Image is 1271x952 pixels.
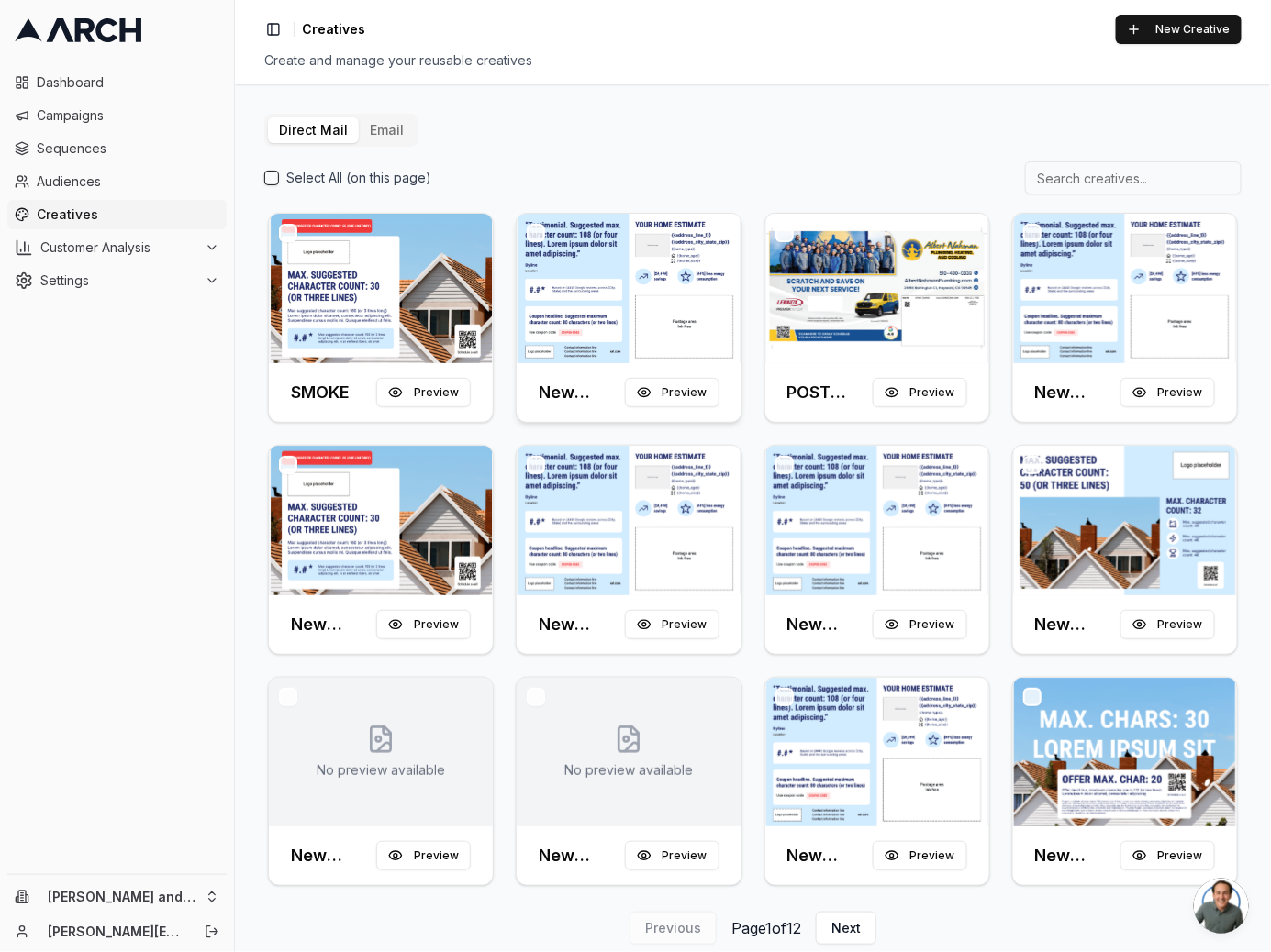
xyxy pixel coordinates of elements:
[614,725,643,754] svg: No creative preview
[317,761,445,780] p: No preview available
[7,882,227,912] button: [PERSON_NAME] and Sons
[765,678,989,827] img: Front creative for New Campaign (Back)
[7,134,227,163] a: Sequences
[625,610,719,639] button: Preview
[37,205,219,224] span: Creatives
[286,169,431,187] label: Select All (on this page)
[539,612,624,637] h3: New Campaign (Back)
[264,51,1242,70] div: Create and manage your reusable creatives
[37,139,219,158] span: Sequences
[1035,380,1120,405] h3: New Campaign (Back)
[269,446,493,595] img: Front creative for New Campaign (Front)
[1120,610,1215,639] button: Preview
[787,612,873,637] h3: New Campaign (Back)
[48,923,184,941] a: [PERSON_NAME][EMAIL_ADDRESS][DOMAIN_NAME]
[731,917,801,939] span: Page 1 of 12
[539,380,624,405] h3: New Creative
[376,610,471,639] button: Preview
[359,117,415,143] button: Email
[765,214,989,363] img: Front creative for POST MIGRATION
[302,20,365,39] span: Creatives
[7,101,227,130] a: Campaigns
[539,843,624,869] h3: New Campaign (Front)
[7,68,227,97] a: Dashboard
[291,843,376,869] h3: New Campaign (Back)
[366,725,396,754] svg: No creative preview
[48,889,197,905] span: [PERSON_NAME] and Sons
[199,919,225,945] button: Log out
[7,200,227,229] a: Creatives
[40,271,197,290] span: Settings
[787,380,873,405] h3: POST MIGRATION
[625,378,719,407] button: Preview
[787,843,873,869] h3: New Campaign (Back)
[1035,843,1120,869] h3: New Campaign (Front)
[873,841,967,870] button: Preview
[269,214,493,363] img: Front creative for SMOKE
[37,73,219,92] span: Dashboard
[1013,678,1237,827] img: Front creative for New Campaign (Front)
[625,841,719,870] button: Preview
[873,610,967,639] button: Preview
[517,214,741,363] img: Back creative for New Creative
[376,841,471,870] button: Preview
[7,233,227,262] button: Customer Analysis
[291,612,376,637] h3: New Campaign (Front)
[1120,378,1215,407] button: Preview
[7,266,227,295] button: Settings
[1120,841,1215,870] button: Preview
[1035,612,1120,637] h3: New Campaign (Front)
[291,380,350,405] h3: SMOKE
[564,761,693,780] p: No preview available
[268,117,359,143] button: Direct Mail
[40,238,197,257] span: Customer Analysis
[765,446,989,595] img: Front creative for New Campaign (Back)
[1013,214,1237,363] img: Front creative for New Campaign (Back)
[1116,15,1242,44] button: New Creative
[1025,161,1242,194] input: Search creatives...
[37,172,219,191] span: Audiences
[816,912,876,945] button: Next
[517,446,741,595] img: Front creative for New Campaign (Back)
[1013,446,1237,595] img: Front creative for New Campaign (Front)
[873,378,967,407] button: Preview
[7,167,227,196] a: Audiences
[376,378,471,407] button: Preview
[37,106,219,125] span: Campaigns
[1194,879,1249,934] div: Open chat
[302,20,365,39] nav: breadcrumb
